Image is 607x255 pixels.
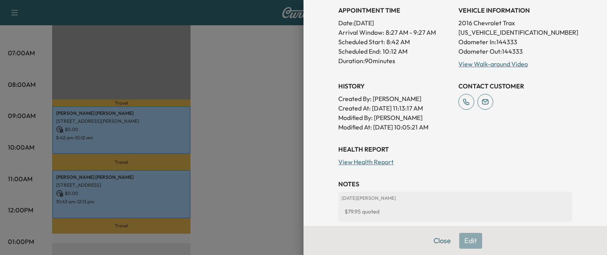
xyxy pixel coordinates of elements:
[338,81,452,91] h3: History
[458,6,572,15] h3: VEHICLE INFORMATION
[341,204,569,219] div: $79.95 quoted
[338,113,452,122] p: Modified By : [PERSON_NAME]
[338,56,452,66] p: Duration: 90 minutes
[338,122,452,132] p: Modified At : [DATE] 10:05:21 AM
[458,37,572,47] p: Odometer In: 144333
[338,37,385,47] p: Scheduled Start:
[383,47,407,56] p: 10:12 AM
[458,28,572,37] p: [US_VEHICLE_IDENTIFICATION_NUMBER]
[338,179,572,189] h3: NOTES
[458,18,572,28] p: 2016 Chevrolet Trax
[338,94,452,103] p: Created By : [PERSON_NAME]
[338,158,394,166] a: View Health Report
[338,144,572,154] h3: Health Report
[338,28,452,37] p: Arrival Window:
[458,47,572,56] p: Odometer Out: 144333
[341,195,569,201] p: [DATE] | [PERSON_NAME]
[458,81,572,91] h3: CONTACT CUSTOMER
[338,47,381,56] p: Scheduled End:
[386,37,410,47] p: 8:42 AM
[338,6,452,15] h3: APPOINTMENT TIME
[338,18,452,28] p: Date: [DATE]
[428,233,456,249] button: Close
[338,103,452,113] p: Created At : [DATE] 11:13:17 AM
[386,28,436,37] span: 8:27 AM - 9:27 AM
[458,60,528,68] a: View Walk-around Video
